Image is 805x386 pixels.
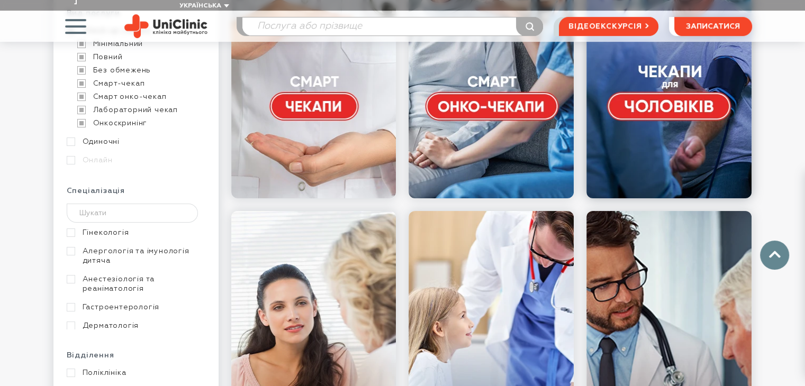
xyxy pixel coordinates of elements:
a: Одиночні [67,137,203,146]
a: Мініміальний [77,39,203,49]
span: відеоекскурсія [568,17,641,35]
a: Дерматологія [67,321,203,330]
a: Без обмежень [77,66,203,75]
a: Анестезіологія та реаніматологія [67,274,203,293]
div: Спеціалізація [67,186,205,204]
img: Uniclinic [124,14,207,38]
span: Українська [179,3,221,9]
span: записатися [686,23,740,30]
div: Відділення [67,351,205,368]
a: Алергологія та імунологія дитяча [67,246,203,265]
a: Смарт-чекап [77,79,203,88]
a: Лабораторний чекап [77,105,203,115]
a: Гастроентерологія [67,302,203,312]
a: Смарт онко-чекап [77,92,203,102]
a: Повний [77,52,203,62]
input: Послуга або прізвище [242,17,543,35]
a: Онкоскринінг [77,118,203,128]
button: записатися [674,17,752,36]
a: Поліклініка [67,368,203,378]
a: відеоекскурсія [559,17,658,36]
button: Українська [177,2,229,10]
a: Гінекологія [67,228,203,237]
input: Шукати [67,204,198,223]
